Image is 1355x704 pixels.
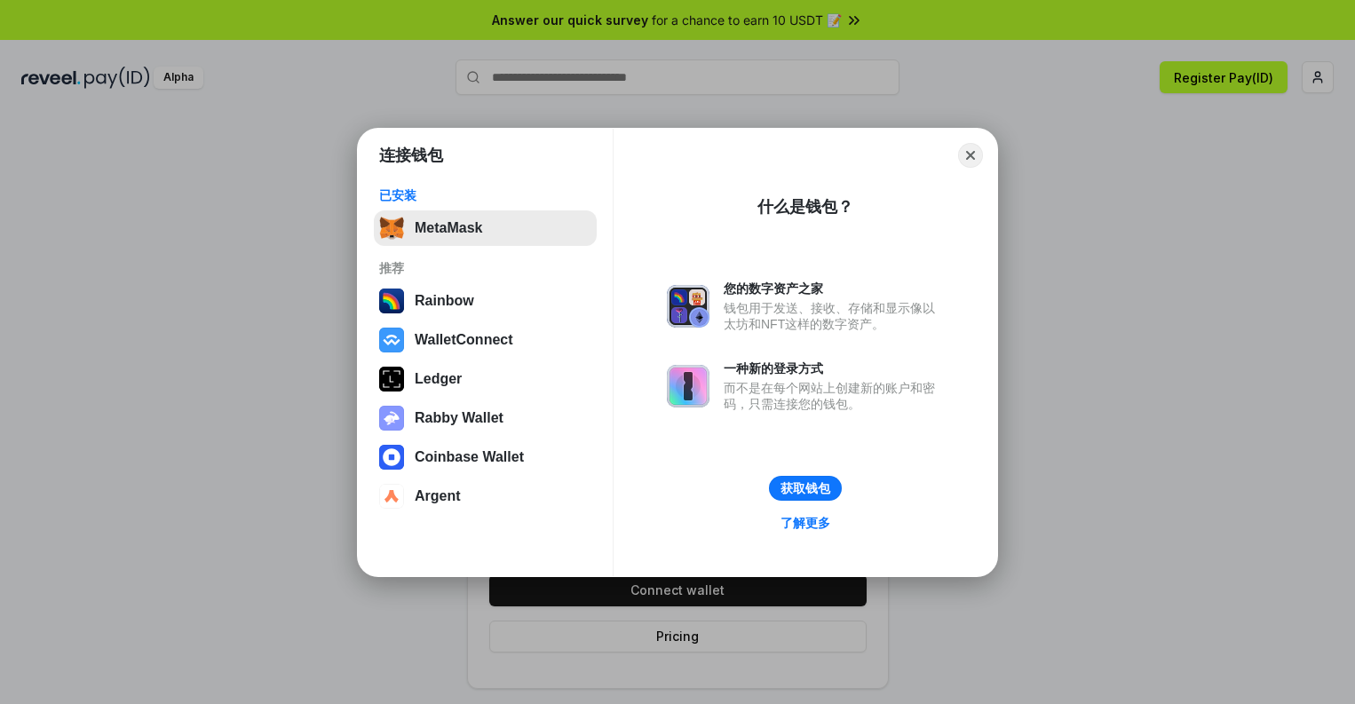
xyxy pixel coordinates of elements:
button: Argent [374,479,597,514]
img: svg+xml,%3Csvg%20xmlns%3D%22http%3A%2F%2Fwww.w3.org%2F2000%2Fsvg%22%20width%3D%2228%22%20height%3... [379,367,404,392]
div: 了解更多 [781,515,830,531]
h1: 连接钱包 [379,145,443,166]
button: MetaMask [374,210,597,246]
button: Rainbow [374,283,597,319]
div: 什么是钱包？ [757,196,853,218]
div: WalletConnect [415,332,513,348]
div: 一种新的登录方式 [724,360,944,376]
button: Coinbase Wallet [374,439,597,475]
img: svg+xml,%3Csvg%20xmlns%3D%22http%3A%2F%2Fwww.w3.org%2F2000%2Fsvg%22%20fill%3D%22none%22%20viewBox... [667,365,709,407]
div: Argent [415,488,461,504]
button: WalletConnect [374,322,597,358]
button: 获取钱包 [769,476,842,501]
img: svg+xml,%3Csvg%20xmlns%3D%22http%3A%2F%2Fwww.w3.org%2F2000%2Fsvg%22%20fill%3D%22none%22%20viewBox... [667,285,709,328]
button: Close [958,143,983,168]
a: 了解更多 [770,511,841,534]
div: Coinbase Wallet [415,449,524,465]
div: 获取钱包 [781,480,830,496]
button: Ledger [374,361,597,397]
img: svg+xml,%3Csvg%20xmlns%3D%22http%3A%2F%2Fwww.w3.org%2F2000%2Fsvg%22%20fill%3D%22none%22%20viewBox... [379,406,404,431]
img: svg+xml,%3Csvg%20width%3D%2228%22%20height%3D%2228%22%20viewBox%3D%220%200%2028%2028%22%20fill%3D... [379,445,404,470]
button: Rabby Wallet [374,400,597,436]
div: MetaMask [415,220,482,236]
div: 推荐 [379,260,591,276]
div: 已安装 [379,187,591,203]
div: Rainbow [415,293,474,309]
img: svg+xml,%3Csvg%20width%3D%22120%22%20height%3D%22120%22%20viewBox%3D%220%200%20120%20120%22%20fil... [379,289,404,313]
img: svg+xml,%3Csvg%20width%3D%2228%22%20height%3D%2228%22%20viewBox%3D%220%200%2028%2028%22%20fill%3D... [379,328,404,352]
div: Rabby Wallet [415,410,503,426]
img: svg+xml,%3Csvg%20width%3D%2228%22%20height%3D%2228%22%20viewBox%3D%220%200%2028%2028%22%20fill%3D... [379,484,404,509]
div: 钱包用于发送、接收、存储和显示像以太坊和NFT这样的数字资产。 [724,300,944,332]
img: svg+xml,%3Csvg%20fill%3D%22none%22%20height%3D%2233%22%20viewBox%3D%220%200%2035%2033%22%20width%... [379,216,404,241]
div: 您的数字资产之家 [724,281,944,297]
div: 而不是在每个网站上创建新的账户和密码，只需连接您的钱包。 [724,380,944,412]
div: Ledger [415,371,462,387]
